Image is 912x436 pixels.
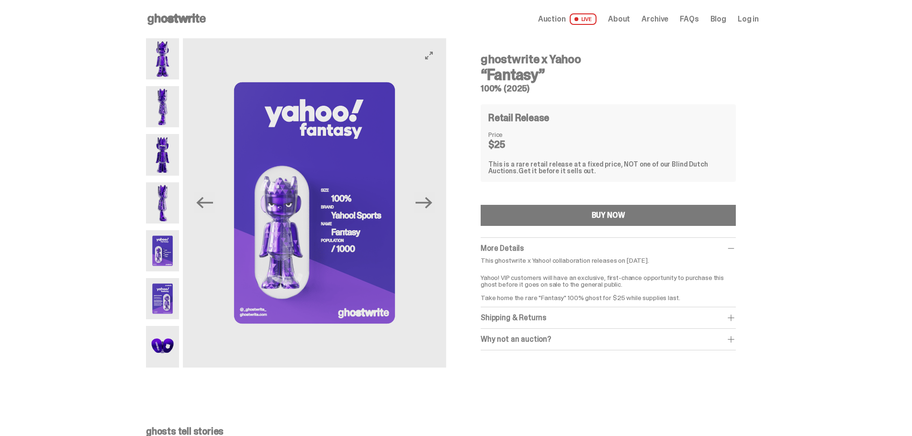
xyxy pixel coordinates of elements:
button: View full-screen [423,50,435,61]
img: Yahoo-HG---4.png [146,182,179,224]
div: Shipping & Returns [481,313,736,323]
img: Yahoo-HG---7.png [146,326,179,367]
p: ghosts tell stories [146,426,759,436]
p: This ghostwrite x Yahoo! collaboration releases on [DATE]. [481,257,736,264]
img: Yahoo-HG---2.png [146,86,179,127]
h3: “Fantasy” [481,67,736,82]
a: FAQs [680,15,698,23]
dt: Price [488,131,536,138]
button: Next [414,192,435,213]
dd: $25 [488,140,536,149]
span: Get it before it sells out. [518,167,596,175]
a: Auction LIVE [538,13,597,25]
img: Yahoo-HG---1.png [146,38,179,79]
img: Yahoo-HG---3.png [146,134,179,175]
a: Archive [642,15,668,23]
div: This is a rare retail release at a fixed price, NOT one of our Blind Dutch Auctions. [488,161,728,174]
button: BUY NOW [481,205,736,226]
div: BUY NOW [592,212,625,219]
span: Auction [538,15,566,23]
h5: 100% (2025) [481,84,736,93]
h4: Retail Release [488,113,549,123]
a: Blog [710,15,726,23]
a: About [608,15,630,23]
h4: ghostwrite x Yahoo [481,54,736,65]
p: Yahoo! VIP customers will have an exclusive, first-chance opportunity to purchase this ghost befo... [481,268,736,301]
a: Log in [738,15,759,23]
img: Yahoo-HG---6.png [446,38,709,368]
img: Yahoo-HG---5.png [183,38,446,368]
div: Why not an auction? [481,335,736,344]
img: Yahoo-HG---6.png [146,278,179,319]
img: Yahoo-HG---5.png [146,230,179,271]
span: More Details [481,243,524,253]
span: LIVE [570,13,597,25]
button: Previous [194,192,215,213]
